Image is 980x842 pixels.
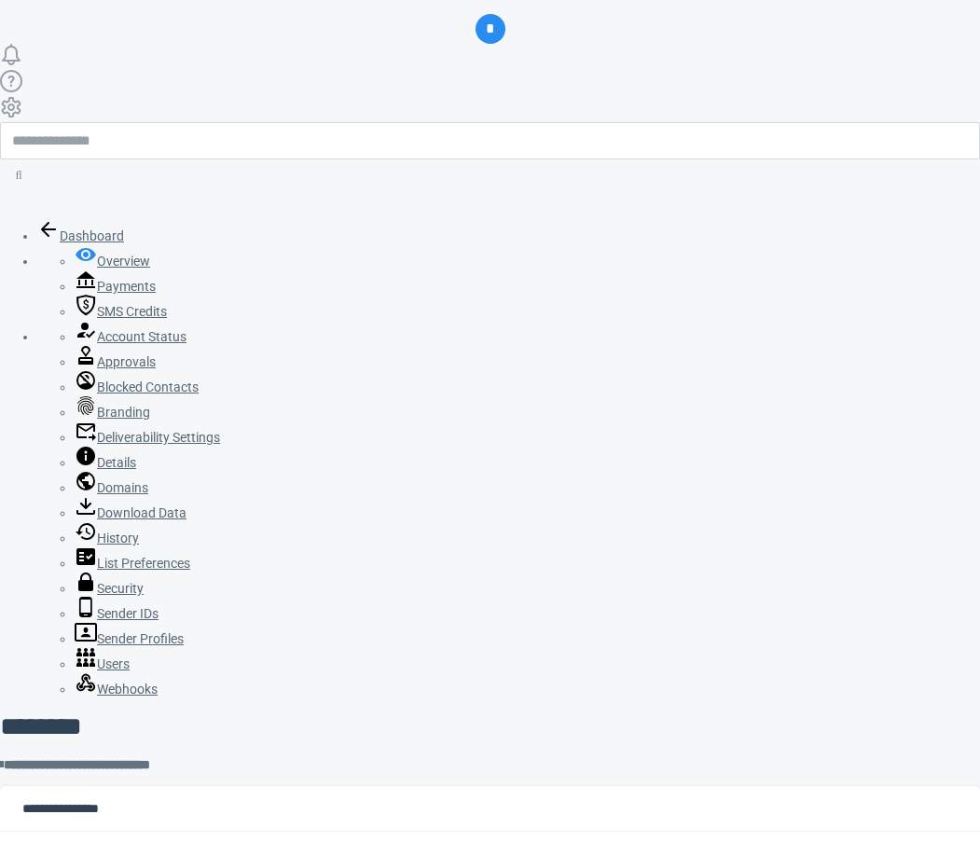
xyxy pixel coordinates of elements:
[75,254,150,269] a: Overview
[97,279,156,294] span: Payments
[75,531,139,545] a: History
[97,380,199,394] span: Blocked Contacts
[97,606,159,621] span: Sender IDs
[75,329,186,344] a: Account Status
[97,531,139,545] span: History
[75,656,130,671] a: Users
[97,631,184,646] span: Sender Profiles
[97,329,186,344] span: Account Status
[97,480,148,495] span: Domains
[75,304,167,319] a: SMS Credits
[97,682,158,697] span: Webhooks
[75,354,156,369] a: Approvals
[75,430,220,445] a: Deliverability Settings
[97,254,150,269] span: Overview
[75,505,186,520] a: Download Data
[75,380,199,394] a: Blocked Contacts
[97,304,167,319] span: SMS Credits
[60,228,124,243] span: Dashboard
[97,656,130,671] span: Users
[97,556,190,571] span: List Preferences
[37,228,124,243] a: Dashboard
[75,581,144,596] a: Security
[75,279,156,294] a: Payments
[75,480,148,495] a: Domains
[75,556,190,571] a: List Preferences
[97,581,144,596] span: Security
[75,606,159,621] a: Sender IDs
[97,354,156,369] span: Approvals
[75,682,158,697] a: Webhooks
[75,631,184,646] a: Sender Profiles
[97,505,186,520] span: Download Data
[97,405,150,420] span: Branding
[97,430,220,445] span: Deliverability Settings
[75,455,136,470] a: Details
[75,405,150,420] a: Branding
[97,455,136,470] span: Details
